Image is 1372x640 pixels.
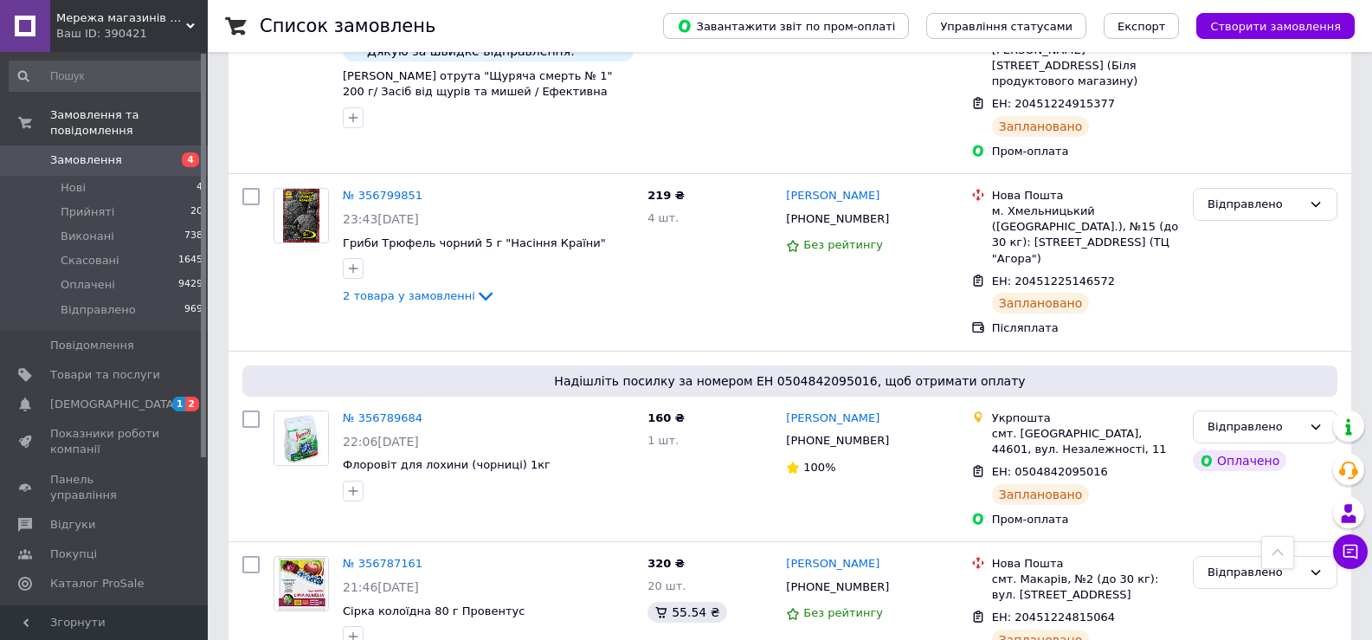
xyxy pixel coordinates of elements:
span: Без рейтингу [803,606,883,619]
span: Мережа магазинів "Садочок" [56,10,186,26]
div: Післяплата [992,320,1179,336]
span: [PHONE_NUMBER] [786,212,889,225]
span: Замовлення та повідомлення [50,107,208,139]
span: 1645 [178,253,203,268]
div: Укрпошта [992,411,1179,426]
a: 2 товара у замовленні [343,289,496,302]
span: [DEMOGRAPHIC_DATA] [50,397,178,412]
button: Завантажити звіт по пром-оплаті [663,13,909,39]
span: Прийняті [61,204,114,220]
a: [PERSON_NAME] [786,556,879,572]
div: Пром-оплата [992,144,1179,159]
div: 55.54 ₴ [647,602,726,623]
span: Повідомлення [50,338,134,353]
span: Відгуки [50,517,95,533]
a: Фото товару [274,411,329,466]
img: Фото товару [277,557,326,611]
span: 2 товара у замовленні [343,289,475,302]
span: Товари та послуги [50,367,160,383]
div: м. Хмельницький ([GEOGRAPHIC_DATA].), №15 (до 30 кг): [STREET_ADDRESS] (ТЦ "Агора") [992,204,1179,267]
span: 100% [803,461,835,474]
span: 22:06[DATE] [343,435,419,449]
span: 160 ₴ [647,411,685,424]
a: [PERSON_NAME] [786,188,879,204]
span: 219 ₴ [647,189,685,202]
span: Завантажити звіт по пром-оплаті [677,18,895,34]
a: Фото товару [274,188,329,243]
a: Сірка колоїдна 80 г Провентус [343,604,525,617]
a: № 356787161 [343,557,422,570]
a: Гриби Трюфель чорний 5 г "Насіння Країни" [343,236,606,249]
span: ЕН: 0504842095016 [992,465,1108,478]
span: Панель управління [50,472,160,503]
button: Чат з покупцем [1333,534,1368,569]
span: 21:46[DATE] [343,580,419,594]
span: ЕН: 20451224815064 [992,611,1115,624]
span: Замовлення [50,152,122,168]
span: 4 шт. [647,211,679,224]
a: № 356789684 [343,411,422,424]
span: Створити замовлення [1210,20,1341,33]
div: смт. [GEOGRAPHIC_DATA], 44601, вул. Незалежності, 11 [992,426,1179,457]
a: Флоровіт для лохини (чорниці) 1кг [343,458,551,471]
div: Нова Пошта [992,556,1179,572]
div: Оплачено [1193,450,1286,471]
img: Фото товару [283,189,319,242]
button: Експорт [1104,13,1180,39]
span: 1 [172,397,186,411]
span: 20 [190,204,203,220]
span: Показники роботи компанії [50,426,160,457]
span: ЕН: 20451225146572 [992,275,1115,288]
span: 4 [196,180,203,196]
span: 969 [184,302,203,318]
a: № 356799851 [343,189,422,202]
span: [PHONE_NUMBER] [786,580,889,593]
span: Оплачені [61,277,115,293]
button: Управління статусами [926,13,1086,39]
span: 9429 [178,277,203,293]
span: Надішліть посилку за номером ЕН 0504842095016, щоб отримати оплату [249,372,1330,390]
div: Відправлено [1208,564,1302,582]
span: Експорт [1118,20,1166,33]
span: [PHONE_NUMBER] [786,434,889,447]
span: 23:43[DATE] [343,212,419,226]
span: 320 ₴ [647,557,685,570]
span: Управління статусами [940,20,1072,33]
a: [PERSON_NAME] [786,411,879,427]
span: ЕН: 20451224915377 [992,97,1115,110]
span: Без рейтингу [803,238,883,251]
input: Пошук [9,61,204,92]
div: Заплановано [992,116,1090,137]
span: Відправлено [61,302,136,318]
button: Створити замовлення [1196,13,1355,39]
span: Нові [61,180,86,196]
h1: Список замовлень [260,16,435,36]
span: 738 [184,229,203,244]
span: Каталог ProSale [50,576,144,592]
div: Пром-оплата [992,512,1179,527]
span: 1 шт. [647,434,679,447]
div: Відправлено [1208,418,1302,436]
span: Виконані [61,229,114,244]
span: Скасовані [61,253,119,268]
span: 4 [182,152,199,167]
span: 20 шт. [647,579,686,592]
div: Заплановано [992,484,1090,505]
div: Ваш ID: 390421 [56,26,208,42]
div: смт. Макарів, №2 (до 30 кг): вул. [STREET_ADDRESS] [992,572,1179,603]
a: Фото товару [274,556,329,611]
img: Фото товару [274,411,328,465]
a: [PERSON_NAME] отрута "Щуряча смерть № 1" 200 г/ Засіб від щурів та мишей / Ефективна отрута для г... [343,69,612,114]
div: Заплановано [992,293,1090,314]
span: 2 [185,397,199,411]
a: Створити замовлення [1179,19,1355,32]
div: Нова Пошта [992,188,1179,204]
div: Відправлено [1208,196,1302,214]
span: Покупці [50,546,97,562]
